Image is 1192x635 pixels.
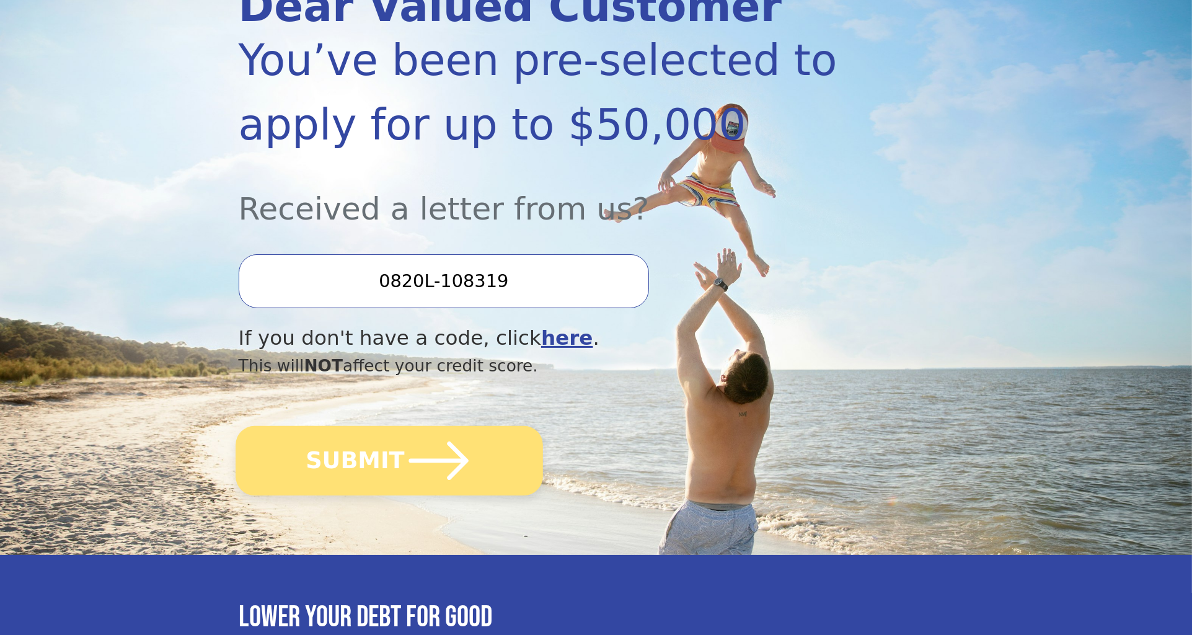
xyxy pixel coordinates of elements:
[541,326,593,350] a: here
[239,157,847,232] div: Received a letter from us?
[239,323,847,353] div: If you don't have a code, click .
[239,28,847,157] div: You’ve been pre-selected to apply for up to $50,000
[236,426,543,495] button: SUBMIT
[239,353,847,378] div: This will affect your credit score.
[239,254,649,308] input: Enter your Offer Code:
[304,356,343,375] span: NOT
